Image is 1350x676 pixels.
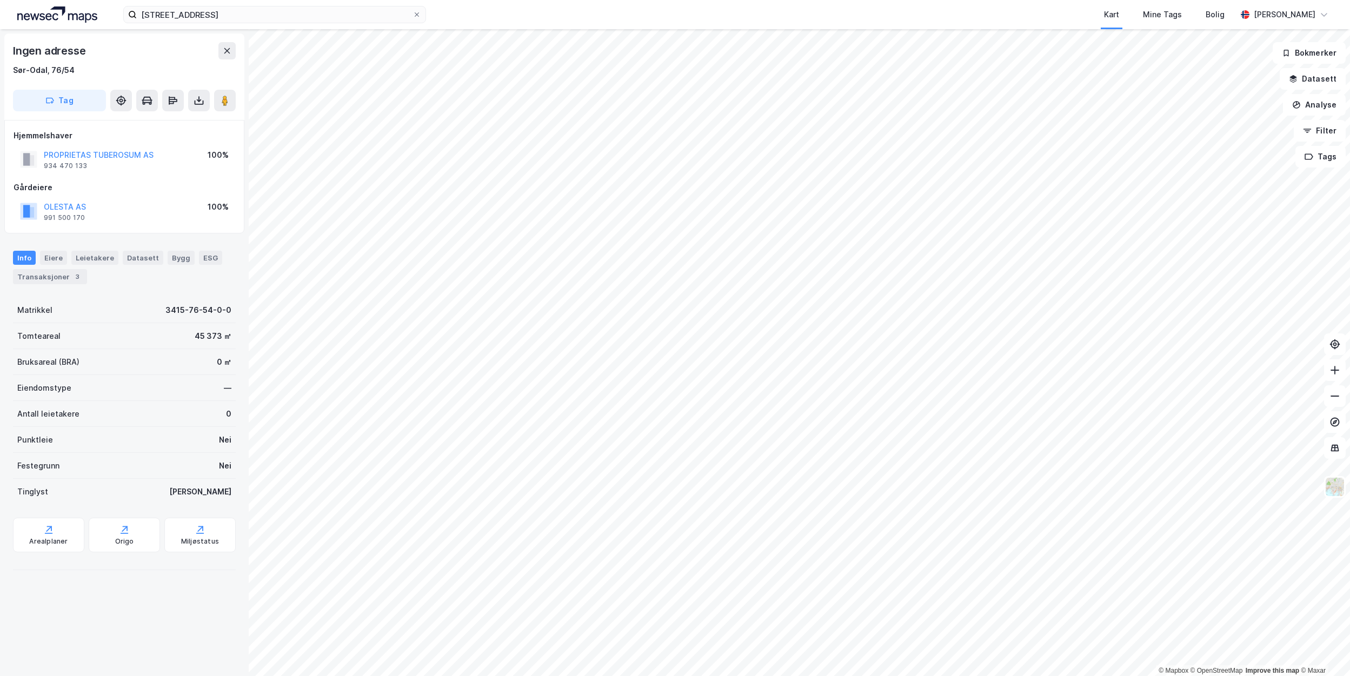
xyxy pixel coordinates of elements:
[17,330,61,343] div: Tomteareal
[1295,146,1346,168] button: Tags
[13,269,87,284] div: Transaksjoner
[217,356,231,369] div: 0 ㎡
[14,129,235,142] div: Hjemmelshaver
[1283,94,1346,116] button: Analyse
[17,356,79,369] div: Bruksareal (BRA)
[1159,667,1188,674] a: Mapbox
[71,251,118,265] div: Leietakere
[44,162,87,170] div: 934 470 133
[40,251,67,265] div: Eiere
[13,64,75,77] div: Sør-Odal, 76/54
[1280,68,1346,90] button: Datasett
[1191,667,1243,674] a: OpenStreetMap
[165,304,231,317] div: 3415-76-54-0-0
[208,200,229,213] div: 100%
[1143,8,1182,21] div: Mine Tags
[1294,120,1346,142] button: Filter
[1273,42,1346,64] button: Bokmerker
[17,304,52,317] div: Matrikkel
[208,149,229,162] div: 100%
[1206,8,1225,21] div: Bolig
[1254,8,1315,21] div: [PERSON_NAME]
[1296,624,1350,676] iframe: Chat Widget
[168,251,195,265] div: Bygg
[181,537,219,546] div: Miljøstatus
[29,537,68,546] div: Arealplaner
[14,181,235,194] div: Gårdeiere
[224,381,231,394] div: —
[199,251,222,265] div: ESG
[13,251,36,265] div: Info
[1296,624,1350,676] div: Kontrollprogram for chat
[17,433,53,446] div: Punktleie
[1104,8,1119,21] div: Kart
[219,459,231,472] div: Nei
[44,213,85,222] div: 991 500 170
[115,537,134,546] div: Origo
[17,6,97,23] img: logo.a4113a55bc3d86da70a041830d287a7e.svg
[219,433,231,446] div: Nei
[226,407,231,420] div: 0
[1246,667,1299,674] a: Improve this map
[123,251,163,265] div: Datasett
[17,459,59,472] div: Festegrunn
[17,407,79,420] div: Antall leietakere
[1325,477,1345,497] img: Z
[17,485,48,498] div: Tinglyst
[13,90,106,111] button: Tag
[72,271,83,282] div: 3
[195,330,231,343] div: 45 373 ㎡
[13,42,88,59] div: Ingen adresse
[17,381,71,394] div: Eiendomstype
[169,485,231,498] div: [PERSON_NAME]
[137,6,413,23] input: Søk på adresse, matrikkel, gårdeiere, leietakere eller personer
